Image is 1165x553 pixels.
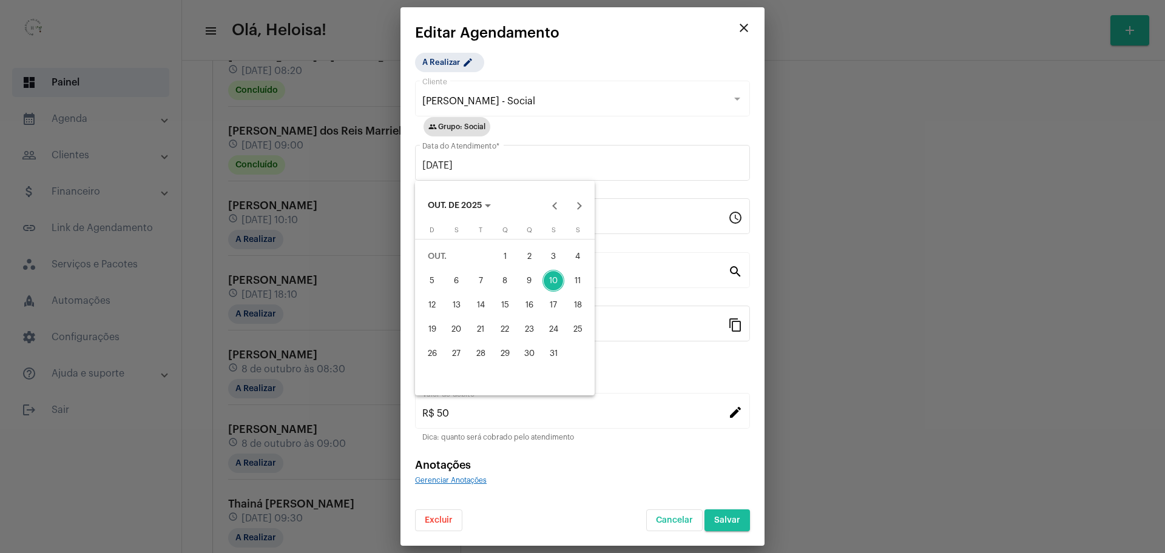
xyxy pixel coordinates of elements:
[494,294,516,316] div: 15
[566,293,590,317] button: 18 de outubro de 2025
[493,269,517,293] button: 8 de outubro de 2025
[541,317,566,341] button: 24 de outubro de 2025
[518,343,540,364] div: 30
[542,294,564,316] div: 17
[566,269,590,293] button: 11 de outubro de 2025
[420,341,444,366] button: 26 de outubro de 2025
[430,227,434,233] span: D
[541,341,566,366] button: 31 de outubro de 2025
[542,246,564,267] div: 3
[542,270,564,292] div: 10
[567,194,592,218] button: Next month
[542,318,564,340] div: 24
[494,318,516,340] div: 22
[445,294,467,316] div: 13
[541,293,566,317] button: 17 de outubro de 2025
[421,343,443,364] div: 26
[517,341,541,366] button: 30 de outubro de 2025
[421,270,443,292] div: 5
[566,317,590,341] button: 25 de outubro de 2025
[527,227,532,233] span: Q
[541,269,566,293] button: 10 de outubro de 2025
[566,244,590,269] button: 4 de outubro de 2025
[470,318,491,340] div: 21
[502,227,508,233] span: Q
[420,269,444,293] button: 5 de outubro de 2025
[420,244,493,269] td: OUT.
[468,269,493,293] button: 7 de outubro de 2025
[517,317,541,341] button: 23 de outubro de 2025
[494,343,516,364] div: 29
[470,343,491,364] div: 28
[493,341,517,366] button: 29 de outubro de 2025
[567,270,589,292] div: 11
[493,317,517,341] button: 22 de outubro de 2025
[421,318,443,340] div: 19
[517,269,541,293] button: 9 de outubro de 2025
[468,341,493,366] button: 28 de outubro de 2025
[444,317,468,341] button: 20 de outubro de 2025
[494,246,516,267] div: 1
[421,294,443,316] div: 12
[552,227,556,233] span: S
[517,244,541,269] button: 2 de outubro de 2025
[541,244,566,269] button: 3 de outubro de 2025
[567,294,589,316] div: 18
[445,343,467,364] div: 27
[445,270,467,292] div: 6
[470,294,491,316] div: 14
[517,293,541,317] button: 16 de outubro de 2025
[468,317,493,341] button: 21 de outubro de 2025
[454,227,459,233] span: S
[576,227,580,233] span: S
[518,270,540,292] div: 9
[518,318,540,340] div: 23
[444,269,468,293] button: 6 de outubro de 2025
[567,318,589,340] div: 25
[470,270,491,292] div: 7
[493,244,517,269] button: 1 de outubro de 2025
[479,227,482,233] span: T
[428,202,482,210] span: OUT. DE 2025
[518,294,540,316] div: 16
[494,270,516,292] div: 8
[518,246,540,267] div: 2
[542,343,564,364] div: 31
[444,293,468,317] button: 13 de outubro de 2025
[420,293,444,317] button: 12 de outubro de 2025
[493,293,517,317] button: 15 de outubro de 2025
[468,293,493,317] button: 14 de outubro de 2025
[543,194,567,218] button: Previous month
[444,341,468,366] button: 27 de outubro de 2025
[420,317,444,341] button: 19 de outubro de 2025
[567,246,589,267] div: 4
[445,318,467,340] div: 20
[418,194,501,218] button: Choose month and year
